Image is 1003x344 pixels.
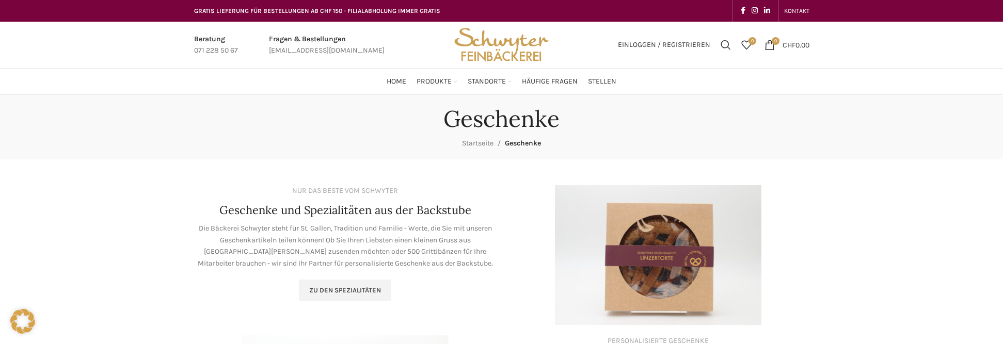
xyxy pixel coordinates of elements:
h1: Geschenke [443,105,560,133]
h4: Geschenke und Spezialitäten aus der Backstube [219,202,471,218]
span: Home [387,77,406,87]
p: Die Bäckerei Schwyter steht für St. Gallen, Tradition und Familie - Werte, die Sie mit unseren Ge... [194,223,497,269]
a: Instagram social link [749,4,761,18]
span: Einloggen / Registrieren [618,41,710,48]
a: Produkte [417,71,457,92]
span: Produkte [417,77,452,87]
a: Einloggen / Registrieren [613,35,715,55]
a: 0 [736,35,757,55]
span: Stellen [588,77,616,87]
a: Infobox link [194,34,238,57]
a: Infobox link [269,34,385,57]
div: Meine Wunschliste [736,35,757,55]
span: GRATIS LIEFERUNG FÜR BESTELLUNGEN AB CHF 150 - FILIALABHOLUNG IMMER GRATIS [194,7,440,14]
span: 0 [772,37,779,45]
span: CHF [783,40,795,49]
img: Bäckerei Schwyter [451,22,552,68]
a: Standorte [468,71,512,92]
div: Main navigation [189,71,815,92]
a: 0 CHF0.00 [759,35,815,55]
a: Startseite [462,139,493,148]
a: Zu den Spezialitäten [299,280,391,301]
a: Home [387,71,406,92]
span: Häufige Fragen [522,77,578,87]
span: Zu den Spezialitäten [309,286,381,294]
a: Facebook social link [738,4,749,18]
span: KONTAKT [784,7,809,14]
bdi: 0.00 [783,40,809,49]
a: Site logo [451,40,552,48]
div: NUR DAS BESTE VOM SCHWYTER [292,185,398,196]
a: Häufige Fragen [522,71,578,92]
a: Stellen [588,71,616,92]
span: Geschenke [505,139,541,148]
span: Standorte [468,77,506,87]
div: Secondary navigation [779,1,815,21]
a: Suchen [715,35,736,55]
span: 0 [749,37,756,45]
a: Linkedin social link [761,4,773,18]
a: KONTAKT [784,1,809,21]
